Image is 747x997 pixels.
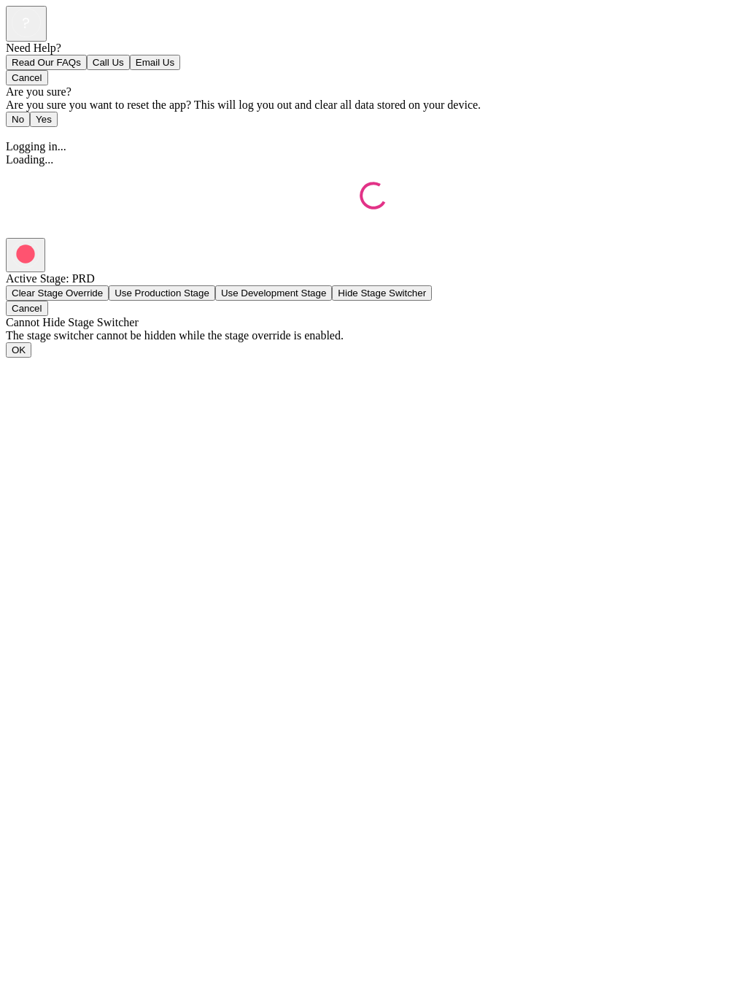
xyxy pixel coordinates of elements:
button: Clear Stage Override [6,285,109,301]
div: Need Help? [6,42,741,55]
span: Loading... [6,153,53,166]
button: OK [6,342,31,358]
button: Hide Stage Switcher [332,285,432,301]
div: Cannot Hide Stage Switcher [6,316,741,329]
button: Use Production Stage [109,285,215,301]
button: Cancel [6,70,48,85]
div: Active Stage: PRD [6,272,741,285]
button: Use Development Stage [215,285,332,301]
div: Are you sure you want to reset the app? This will log you out and clear all data stored on your d... [6,99,741,112]
div: Are you sure? [6,85,741,99]
span: Logging in... [6,140,66,153]
button: Call Us [87,55,130,70]
div: The stage switcher cannot be hidden while the stage override is enabled. [6,329,741,342]
button: Email Us [130,55,180,70]
button: No [6,112,30,127]
button: Read Our FAQs [6,55,87,70]
button: Cancel [6,301,48,316]
button: Yes [30,112,58,127]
